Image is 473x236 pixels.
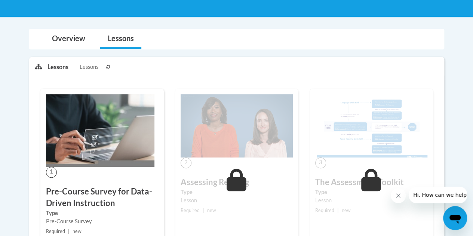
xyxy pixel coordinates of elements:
[181,208,200,213] span: Required
[44,29,93,49] a: Overview
[342,208,351,213] span: new
[181,177,293,188] h3: Assessing Reading
[207,208,216,213] span: new
[80,63,98,71] span: Lessons
[315,196,427,205] div: Lesson
[46,217,158,226] div: Pre-Course Survey
[315,157,326,168] span: 3
[100,29,141,49] a: Lessons
[4,5,61,11] span: Hi. How can we help?
[391,188,406,203] iframe: Close message
[47,63,68,71] p: Lessons
[46,186,158,209] h3: Pre-Course Survey for Data-Driven Instruction
[337,208,339,213] span: |
[46,209,158,217] label: Type
[315,188,427,196] label: Type
[315,94,427,157] img: Course Image
[181,196,293,205] div: Lesson
[181,188,293,196] label: Type
[68,229,70,234] span: |
[73,229,82,234] span: new
[181,94,293,157] img: Course Image
[46,94,154,167] img: Course Image
[46,167,57,178] span: 1
[443,206,467,230] iframe: Button to launch messaging window
[46,229,65,234] span: Required
[315,177,427,188] h3: The Assessment Toolkit
[203,208,204,213] span: |
[181,157,191,168] span: 2
[409,187,467,203] iframe: Message from company
[315,208,334,213] span: Required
